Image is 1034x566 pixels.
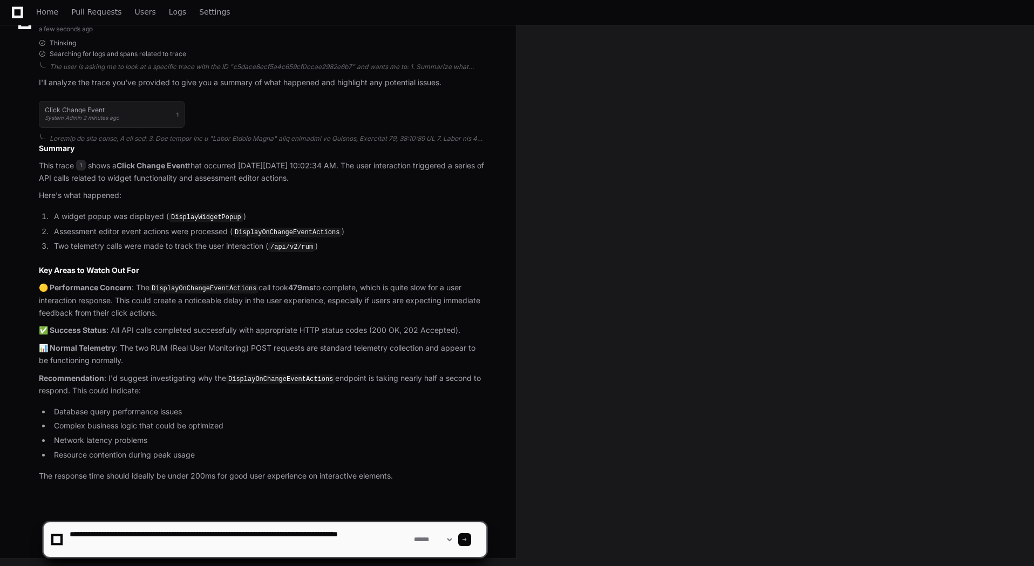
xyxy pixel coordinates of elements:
[39,342,486,367] p: : The two RUM (Real User Monitoring) POST requests are standard telemetry collection and appear t...
[117,161,188,170] strong: Click Change Event
[39,101,185,128] button: Click Change EventSystem Admin 2 minutes ago1
[169,9,186,15] span: Logs
[76,160,86,171] span: 1
[36,9,58,15] span: Home
[51,240,486,253] li: Two telemetry calls were made to track the user interaction ( )
[268,242,315,252] code: /api/v2/rum
[51,420,486,432] li: Complex business logic that could be optimized
[51,406,486,418] li: Database query performance issues
[39,373,104,383] strong: Recommendation
[39,325,106,335] strong: ✅ Success Status
[39,265,486,276] h2: Key Areas to Watch Out For
[39,25,93,33] span: a few seconds ago
[39,282,486,319] p: : The call took to complete, which is quite slow for a user interaction response. This could crea...
[176,110,179,119] span: 1
[39,77,486,89] p: I'll analyze the trace you've provided to give you a summary of what happened and highlight any p...
[50,63,486,71] div: The user is asking me to look at a specific trace with the ID "c5dace8ecf5a4c659cf0ccae2982e6b7" ...
[149,284,258,294] code: DisplayOnChangeEventActions
[233,228,342,237] code: DisplayOnChangeEventActions
[39,372,486,397] p: : I'd suggest investigating why the endpoint is taking nearly half a second to respond. This coul...
[39,470,486,482] p: The response time should ideally be under 200ms for good user experience on interactive elements.
[39,343,115,352] strong: 📊 Normal Telemetry
[50,134,486,143] div: Loremip do sita conse, A eli sed: 3. Doe tempor inc u "Labor Etdolo Magna" aliq enimadmi ve Quisn...
[50,50,186,58] span: Searching for logs and spans related to trace
[199,9,230,15] span: Settings
[39,143,486,154] h2: Summary
[226,374,335,384] code: DisplayOnChangeEventActions
[39,189,486,202] p: Here's what happened:
[288,283,314,292] strong: 479ms
[50,39,76,47] span: Thinking
[71,9,121,15] span: Pull Requests
[51,434,486,447] li: Network latency problems
[135,9,156,15] span: Users
[39,283,132,292] strong: 🟡 Performance Concern
[51,449,486,461] li: Resource contention during peak usage
[51,226,486,238] li: Assessment editor event actions were processed ( )
[51,210,486,223] li: A widget popup was displayed ( )
[45,107,119,113] h1: Click Change Event
[39,160,486,185] p: This trace shows a that occurred [DATE][DATE] 10:02:34 AM. The user interaction triggered a serie...
[39,324,486,337] p: : All API calls completed successfully with appropriate HTTP status codes (200 OK, 202 Accepted).
[45,114,119,121] span: System Admin 2 minutes ago
[169,213,243,222] code: DisplayWidgetPopup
